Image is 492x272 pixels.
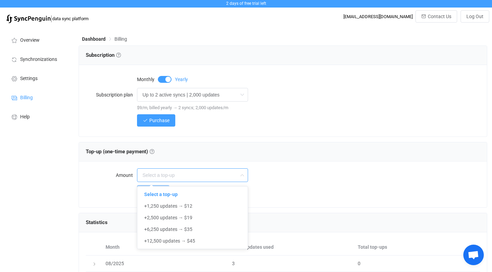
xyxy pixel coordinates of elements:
span: Dashboard [82,36,106,42]
label: Subscription plan [86,88,137,102]
span: $9/m, billed yearly → 2 syncs; 2,000 updates/m [137,105,228,110]
a: Billing [3,88,72,107]
span: | [51,14,52,23]
label: Amount [86,168,137,182]
span: 2 days of free trial left [226,1,266,6]
span: +2,500 updates → $19 [144,215,192,220]
div: Month [102,243,229,251]
span: Billing [20,95,33,101]
span: Select a top-up [144,192,178,197]
span: Contact Us [428,14,451,19]
div: Total top-ups [354,243,480,251]
a: Help [3,107,72,126]
span: Settings [20,76,38,81]
span: Yearly [175,77,188,82]
span: Help [20,114,30,120]
span: Statistics [86,219,108,225]
img: syncpenguin.svg [6,15,51,23]
span: Top-up (one-time payment) [86,148,154,155]
span: Overview [20,38,40,43]
span: Purchase [149,118,169,123]
div: Breadcrumb [82,37,127,41]
div: Total updates used [229,243,354,251]
input: Select a top-up [137,168,248,182]
button: Log Out [461,10,489,23]
button: Contact Us [415,10,457,23]
div: [EMAIL_ADDRESS][DOMAIN_NAME] [343,14,413,19]
div: 3 [229,260,354,268]
input: Select a plan [137,88,248,102]
span: +6,250 updates → $35 [144,226,192,232]
a: Overview [3,30,72,49]
span: Billing [114,36,127,42]
a: |data sync platform [6,14,88,23]
div: Open chat [463,245,484,265]
a: Synchronizations [3,49,72,68]
div: 08/2025 [102,260,229,268]
div: 0 [354,260,480,268]
span: +12,500 updates → $45 [144,238,195,244]
button: Purchase [137,114,175,127]
span: Log Out [466,14,483,19]
span: Monthly [137,77,154,82]
span: Subscription [86,52,121,58]
a: Settings [3,68,72,88]
span: data sync platform [52,16,88,21]
span: Synchronizations [20,57,57,62]
span: +1,250 updates → $12 [144,203,192,209]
